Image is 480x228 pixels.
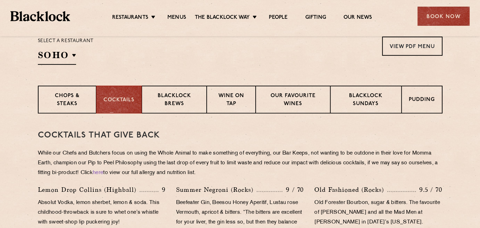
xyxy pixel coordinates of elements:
[38,198,166,227] p: Absolut Vodka, lemon sherbet, lemon & soda. This childhood-throwback is sure to whet one’s whistl...
[104,96,134,104] p: Cocktails
[382,37,442,56] a: View PDF Menu
[338,92,394,109] p: Blacklock Sundays
[38,149,442,178] p: While our Chefs and Butchers focus on using the Whole Animal to make something of everything, our...
[269,14,288,22] a: People
[263,92,323,109] p: Our favourite wines
[409,96,435,105] p: Pudding
[149,92,200,109] p: Blacklock Brews
[38,49,76,65] h2: SOHO
[112,14,148,22] a: Restaurants
[167,14,186,22] a: Menus
[38,131,442,140] h3: Cocktails That Give Back
[38,185,140,195] p: Lemon Drop Collins (Highball)
[93,170,103,175] a: here
[416,185,442,194] p: 9.5 / 70
[158,185,166,194] p: 9
[314,198,442,227] p: Old Forester Bourbon, sugar & bitters. The favourite of [PERSON_NAME] and all the Mad Men at [PER...
[38,37,94,46] p: Select a restaurant
[195,14,250,22] a: The Blacklock Way
[214,92,248,109] p: Wine on Tap
[10,11,70,21] img: BL_Textured_Logo-footer-cropped.svg
[282,185,304,194] p: 9 / 70
[176,185,257,195] p: Summer Negroni (Rocks)
[314,185,387,195] p: Old Fashioned (Rocks)
[305,14,326,22] a: Gifting
[344,14,372,22] a: Our News
[45,92,89,109] p: Chops & Steaks
[417,7,470,26] div: Book Now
